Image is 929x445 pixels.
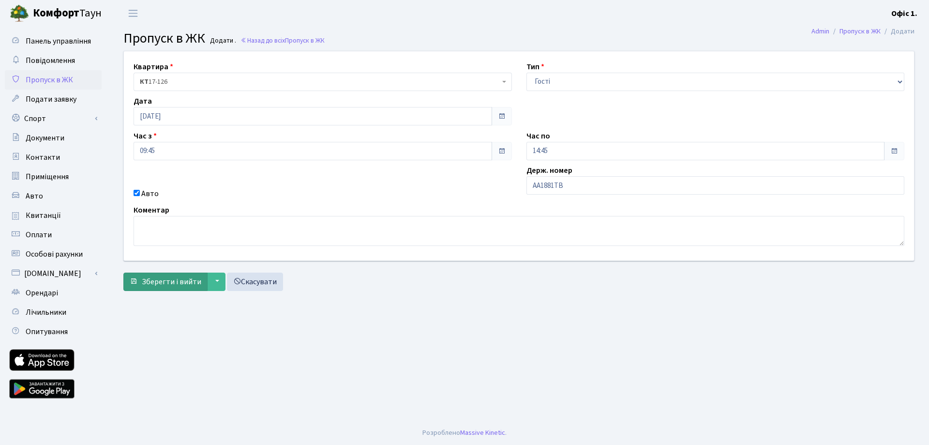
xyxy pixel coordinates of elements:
[5,148,102,167] a: Контакти
[5,90,102,109] a: Подати заявку
[26,171,69,182] span: Приміщення
[123,29,205,48] span: Пропуск в ЖК
[526,130,550,142] label: Час по
[422,428,507,438] div: Розроблено .
[26,36,91,46] span: Панель управління
[26,55,75,66] span: Повідомлення
[26,288,58,298] span: Орендарі
[460,428,505,438] a: Massive Kinetic
[526,165,572,176] label: Держ. номер
[33,5,79,21] b: Комфорт
[5,31,102,51] a: Панель управління
[5,109,102,128] a: Спорт
[881,26,914,37] li: Додати
[5,167,102,186] a: Приміщення
[140,77,500,87] span: <b>КТ</b>&nbsp;&nbsp;&nbsp;&nbsp;17-126
[526,61,544,73] label: Тип
[5,128,102,148] a: Документи
[891,8,917,19] a: Офіс 1.
[5,186,102,206] a: Авто
[5,206,102,225] a: Квитанції
[33,5,102,22] span: Таун
[141,188,159,199] label: Авто
[240,36,325,45] a: Назад до всіхПропуск в ЖК
[208,37,236,45] small: Додати .
[26,210,61,221] span: Квитанції
[140,77,149,87] b: КТ
[134,61,173,73] label: Квартира
[134,73,512,91] span: <b>КТ</b>&nbsp;&nbsp;&nbsp;&nbsp;17-126
[5,322,102,341] a: Опитування
[839,26,881,36] a: Пропуск в ЖК
[5,283,102,303] a: Орендарі
[5,264,102,283] a: [DOMAIN_NAME]
[5,303,102,322] a: Лічильники
[26,326,68,337] span: Опитування
[142,276,201,287] span: Зберегти і вийти
[26,191,43,201] span: Авто
[5,245,102,264] a: Особові рахунки
[797,21,929,42] nav: breadcrumb
[26,230,52,240] span: Оплати
[5,70,102,90] a: Пропуск в ЖК
[26,133,64,143] span: Документи
[227,273,283,291] a: Скасувати
[526,176,905,195] input: AA0001AA
[134,204,169,216] label: Коментар
[121,5,145,21] button: Переключити навігацію
[123,273,208,291] button: Зберегти і вийти
[5,225,102,245] a: Оплати
[285,36,325,45] span: Пропуск в ЖК
[26,152,60,163] span: Контакти
[26,249,83,260] span: Особові рахунки
[134,95,152,107] label: Дата
[811,26,829,36] a: Admin
[26,94,76,105] span: Подати заявку
[5,51,102,70] a: Повідомлення
[134,130,157,142] label: Час з
[26,307,66,318] span: Лічильники
[26,75,73,85] span: Пропуск в ЖК
[10,4,29,23] img: logo.png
